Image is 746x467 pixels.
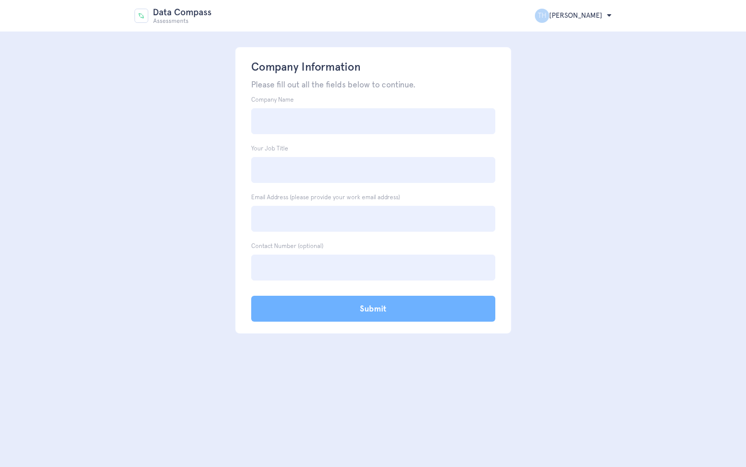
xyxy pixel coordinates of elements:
[251,59,495,75] h1: Company Information
[134,9,212,23] img: Data Compass Assessment Logo
[535,9,612,23] h2: [PERSON_NAME]
[251,194,400,201] label: Email Address (please provide your work email address)
[251,96,294,104] label: Company Name
[251,242,323,250] label: Contact Number (optional)
[251,145,288,152] label: Your Job Title
[251,296,495,322] input: Submit
[251,79,495,90] p: Please fill out all the fields below to continue.
[535,9,549,23] span: TH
